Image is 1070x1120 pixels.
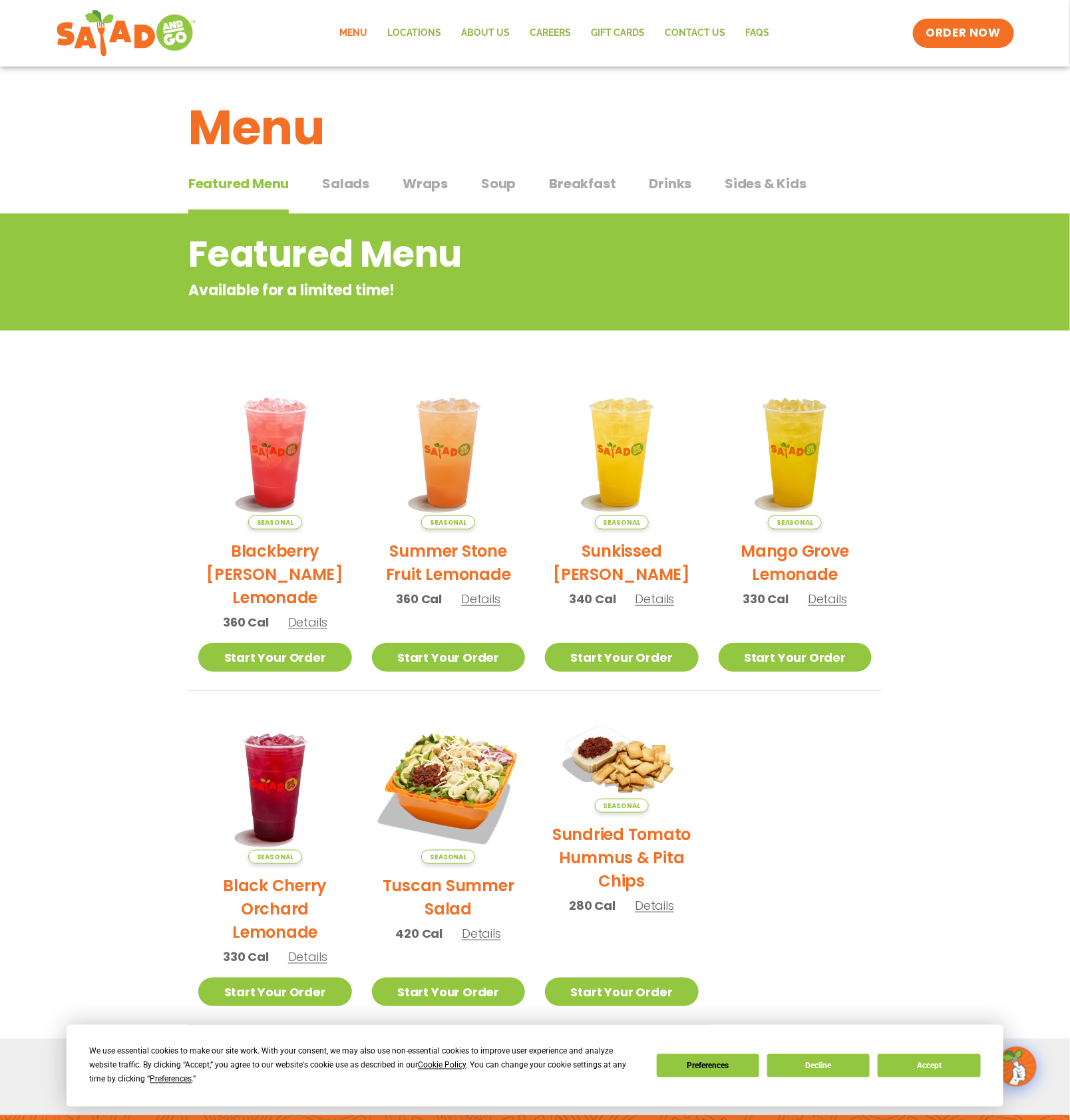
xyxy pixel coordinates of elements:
[198,539,352,609] h2: Blackberry [PERSON_NAME] Lemonade
[188,279,775,301] p: Available for a limited time!
[150,1075,192,1084] span: Preferences
[743,590,789,608] span: 330 Cal
[188,227,775,281] h2: Featured Menu
[735,18,779,49] a: FAQs
[878,1054,980,1077] button: Accept
[725,174,806,194] span: Sides & Kids
[421,515,475,529] span: Seasonal
[248,850,302,864] span: Seasonal
[595,799,649,813] span: Seasonal
[545,643,699,672] a: Start Your Order
[188,92,882,164] h1: Menu
[461,591,500,607] span: Details
[481,174,516,194] span: Soup
[198,874,352,944] h2: Black Cherry Orchard Lemonade
[329,18,377,49] a: Menu
[418,1061,466,1070] span: Cookie Policy
[998,1048,1035,1085] img: wpChatIcon
[545,539,699,586] h2: Sunkissed [PERSON_NAME]
[635,897,674,914] span: Details
[188,169,882,214] div: Tabbed content
[56,7,196,60] img: new-SAG-logo-768×292
[767,1054,870,1077] button: Decline
[719,643,872,672] a: Start Your Order
[198,643,352,672] a: Start Your Order
[649,174,692,194] span: Drinks
[372,376,526,529] img: Product photo for Summer Stone Fruit Lemonade
[545,376,699,529] img: Product photo for Sunkissed Yuzu Lemonade
[223,948,269,966] span: 330 Cal
[655,18,735,49] a: Contact Us
[545,711,699,813] img: Product photo for Sundried Tomato Hummus & Pita Chips
[719,539,872,586] h2: Mango Grove Lemonade
[198,978,352,1006] a: Start Your Order
[462,925,501,942] span: Details
[322,174,369,194] span: Salads
[67,1025,1003,1107] div: Cookie Consent Prompt
[520,18,581,49] a: Careers
[913,19,1014,48] a: ORDER NOW
[808,591,847,607] span: Details
[372,874,526,920] h2: Tuscan Summer Salad
[372,978,526,1006] a: Start Your Order
[581,18,655,49] a: GIFT CARDS
[545,978,699,1006] a: Start Your Order
[719,376,872,529] img: Product photo for Mango Grove Lemonade
[329,18,779,49] nav: Menu
[288,948,327,965] span: Details
[372,643,526,672] a: Start Your Order
[635,591,675,607] span: Details
[372,539,526,586] h2: Summer Stone Fruit Lemonade
[768,515,822,529] span: Seasonal
[188,174,289,194] span: Featured Menu
[288,614,327,630] span: Details
[223,613,269,631] span: 360 Cal
[657,1054,759,1077] button: Preferences
[397,590,443,608] span: 360 Cal
[595,515,649,529] span: Seasonal
[377,18,451,49] a: Locations
[545,823,699,893] h2: Sundried Tomato Hummus & Pita Chips
[569,590,616,608] span: 340 Cal
[451,18,520,49] a: About Us
[926,25,1001,41] span: ORDER NOW
[198,376,352,529] img: Product photo for Blackberry Bramble Lemonade
[570,897,616,914] span: 280 Cal
[248,515,302,529] span: Seasonal
[403,174,448,194] span: Wraps
[89,1045,640,1087] div: We use essential cookies to make our site work. With your consent, we may also use non-essential ...
[396,924,443,942] span: 420 Cal
[372,711,526,865] img: Product photo for Tuscan Summer Salad
[421,850,475,864] span: Seasonal
[549,174,616,194] span: Breakfast
[198,711,352,865] img: Product photo for Black Cherry Orchard Lemonade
